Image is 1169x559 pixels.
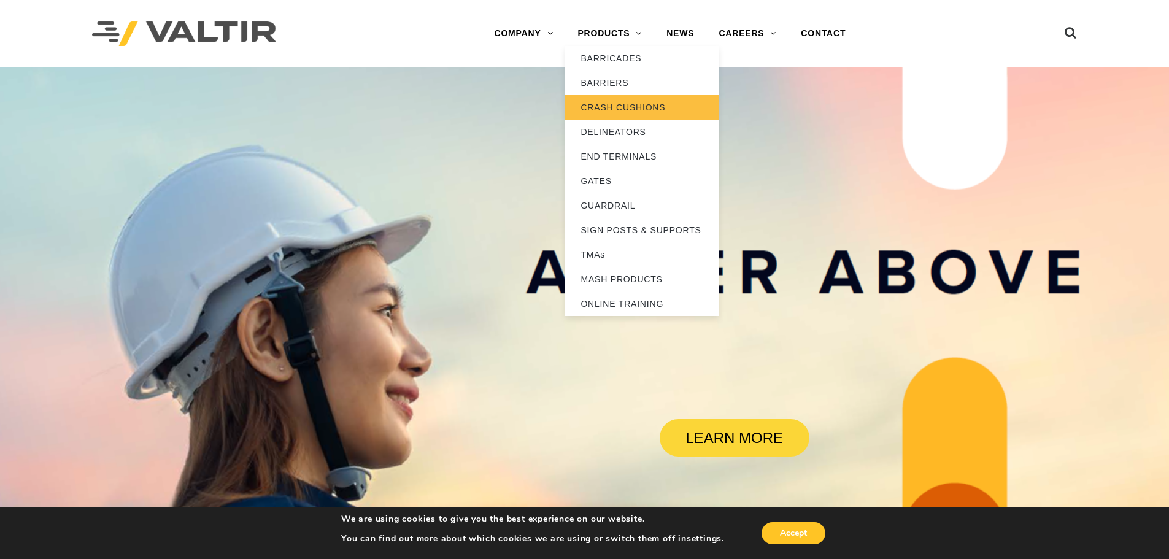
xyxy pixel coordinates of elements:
[565,291,719,316] a: ONLINE TRAINING
[706,21,789,46] a: CAREERS
[565,193,719,218] a: GUARDRAIL
[565,71,719,95] a: BARRIERS
[762,522,825,544] button: Accept
[565,95,719,120] a: CRASH CUSHIONS
[92,21,276,47] img: Valtir
[565,144,719,169] a: END TERMINALS
[341,533,724,544] p: You can find out more about which cookies we are using or switch them off in .
[565,242,719,267] a: TMAs
[654,21,706,46] a: NEWS
[660,419,809,457] a: LEARN MORE
[341,514,724,525] p: We are using cookies to give you the best experience on our website.
[565,267,719,291] a: MASH PRODUCTS
[565,218,719,242] a: SIGN POSTS & SUPPORTS
[482,21,565,46] a: COMPANY
[565,46,719,71] a: BARRICADES
[565,21,654,46] a: PRODUCTS
[565,120,719,144] a: DELINEATORS
[565,169,719,193] a: GATES
[687,533,722,544] button: settings
[789,21,858,46] a: CONTACT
